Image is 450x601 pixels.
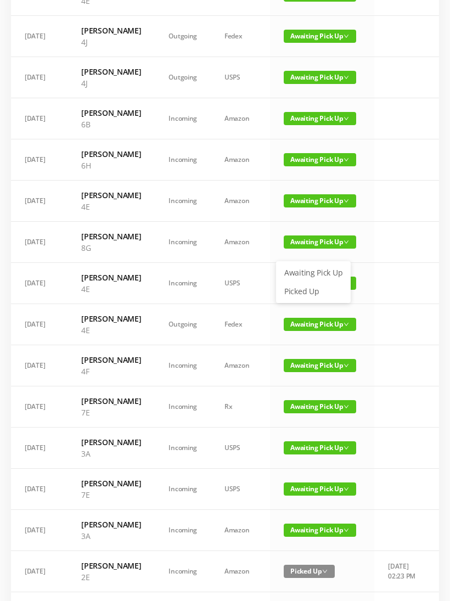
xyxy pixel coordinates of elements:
[11,181,67,222] td: [DATE]
[344,322,349,327] i: icon: down
[284,482,356,496] span: Awaiting Pick Up
[284,524,356,537] span: Awaiting Pick Up
[81,272,141,283] h6: [PERSON_NAME]
[278,283,349,300] a: Picked Up
[11,386,67,428] td: [DATE]
[81,231,141,242] h6: [PERSON_NAME]
[155,345,211,386] td: Incoming
[211,98,270,139] td: Amazon
[284,30,356,43] span: Awaiting Pick Up
[81,201,141,212] p: 4E
[211,263,270,304] td: USPS
[284,400,356,413] span: Awaiting Pick Up
[344,239,349,245] i: icon: down
[155,263,211,304] td: Incoming
[155,428,211,469] td: Incoming
[374,551,432,592] td: [DATE] 02:23 PM
[211,345,270,386] td: Amazon
[322,569,328,574] i: icon: down
[81,519,141,530] h6: [PERSON_NAME]
[11,98,67,139] td: [DATE]
[155,16,211,57] td: Outgoing
[344,527,349,533] i: icon: down
[11,469,67,510] td: [DATE]
[284,71,356,84] span: Awaiting Pick Up
[211,386,270,428] td: Rx
[155,304,211,345] td: Outgoing
[211,181,270,222] td: Amazon
[11,263,67,304] td: [DATE]
[284,565,335,578] span: Picked Up
[81,313,141,324] h6: [PERSON_NAME]
[344,404,349,409] i: icon: down
[81,436,141,448] h6: [PERSON_NAME]
[81,366,141,377] p: 4F
[344,116,349,121] i: icon: down
[344,75,349,80] i: icon: down
[211,510,270,551] td: Amazon
[81,189,141,201] h6: [PERSON_NAME]
[344,445,349,451] i: icon: down
[81,354,141,366] h6: [PERSON_NAME]
[11,551,67,592] td: [DATE]
[11,139,67,181] td: [DATE]
[81,395,141,407] h6: [PERSON_NAME]
[284,153,356,166] span: Awaiting Pick Up
[344,33,349,39] i: icon: down
[81,148,141,160] h6: [PERSON_NAME]
[81,324,141,336] p: 4E
[344,486,349,492] i: icon: down
[155,469,211,510] td: Incoming
[155,139,211,181] td: Incoming
[81,107,141,119] h6: [PERSON_NAME]
[11,222,67,263] td: [DATE]
[81,283,141,295] p: 4E
[11,510,67,551] td: [DATE]
[11,304,67,345] td: [DATE]
[81,478,141,489] h6: [PERSON_NAME]
[211,428,270,469] td: USPS
[81,119,141,130] p: 6B
[344,198,349,204] i: icon: down
[81,571,141,583] p: 2E
[81,242,141,254] p: 8G
[81,36,141,48] p: 4J
[284,359,356,372] span: Awaiting Pick Up
[81,448,141,459] p: 3A
[81,25,141,36] h6: [PERSON_NAME]
[211,222,270,263] td: Amazon
[81,530,141,542] p: 3A
[81,160,141,171] p: 6H
[155,181,211,222] td: Incoming
[278,264,349,282] a: Awaiting Pick Up
[211,469,270,510] td: USPS
[155,57,211,98] td: Outgoing
[155,98,211,139] td: Incoming
[211,139,270,181] td: Amazon
[81,407,141,418] p: 7E
[81,560,141,571] h6: [PERSON_NAME]
[11,57,67,98] td: [DATE]
[155,222,211,263] td: Incoming
[81,489,141,501] p: 7E
[344,157,349,162] i: icon: down
[211,57,270,98] td: USPS
[81,66,141,77] h6: [PERSON_NAME]
[284,112,356,125] span: Awaiting Pick Up
[11,428,67,469] td: [DATE]
[81,77,141,89] p: 4J
[211,16,270,57] td: Fedex
[344,363,349,368] i: icon: down
[284,441,356,454] span: Awaiting Pick Up
[211,304,270,345] td: Fedex
[284,194,356,207] span: Awaiting Pick Up
[155,551,211,592] td: Incoming
[284,235,356,249] span: Awaiting Pick Up
[11,345,67,386] td: [DATE]
[284,318,356,331] span: Awaiting Pick Up
[11,16,67,57] td: [DATE]
[155,510,211,551] td: Incoming
[155,386,211,428] td: Incoming
[211,551,270,592] td: Amazon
